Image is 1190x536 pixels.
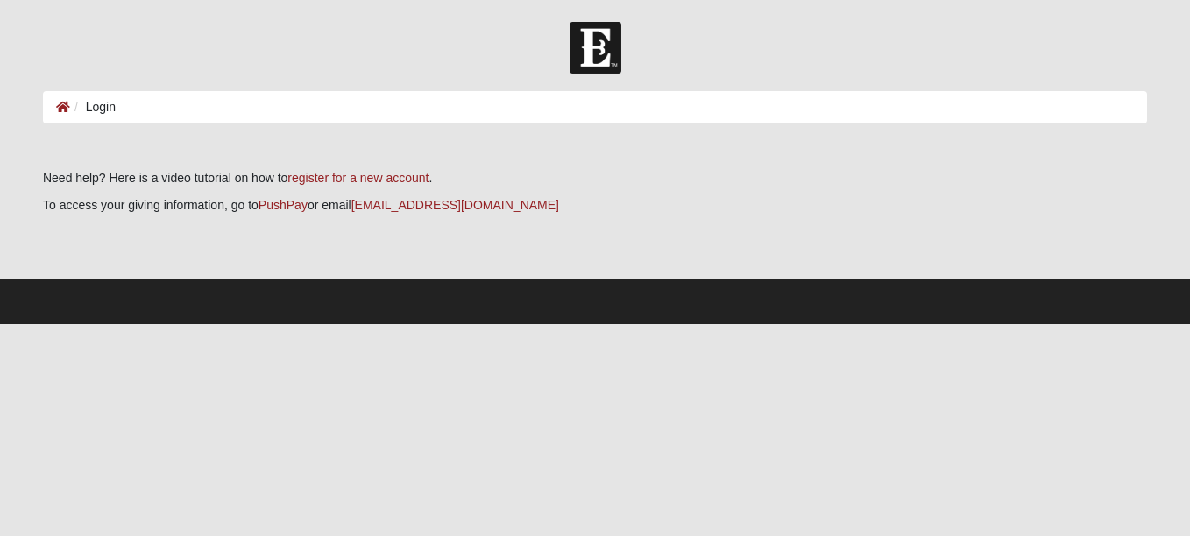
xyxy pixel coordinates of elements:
[570,22,621,74] img: Church of Eleven22 Logo
[287,171,429,185] a: register for a new account
[43,169,1147,187] p: Need help? Here is a video tutorial on how to .
[43,196,1147,215] p: To access your giving information, go to or email
[259,198,308,212] a: PushPay
[70,98,116,116] li: Login
[351,198,559,212] a: [EMAIL_ADDRESS][DOMAIN_NAME]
